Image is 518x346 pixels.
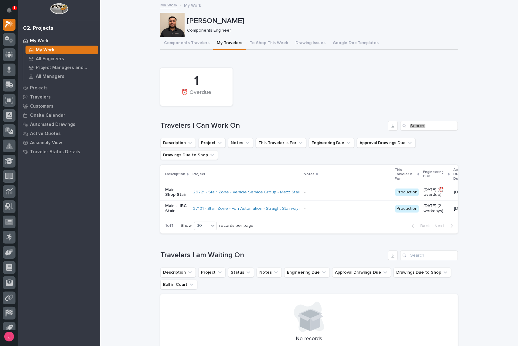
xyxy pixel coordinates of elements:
[400,251,458,260] input: Search
[30,85,48,91] p: Projects
[454,190,472,195] p: [DATE]
[417,223,430,229] span: Back
[160,138,196,148] button: Description
[171,89,222,102] div: ⏰ Overdue
[23,25,53,32] div: 02. Projects
[198,268,226,277] button: Project
[165,203,188,214] p: Main - IBC Stair
[309,138,354,148] button: Engineering Due
[18,36,100,45] a: My Work
[8,7,15,17] div: Notifications1
[423,169,446,180] p: Engineering Due
[332,268,391,277] button: Approval Drawings Due
[160,121,386,130] h1: Travelers I Can Work On
[23,63,100,72] a: Project Managers and Engineers
[36,47,54,53] p: My Work
[18,92,100,102] a: Travelers
[30,95,51,100] p: Travelers
[193,171,205,178] p: Project
[304,171,315,178] p: Notes
[395,189,419,196] div: Production
[256,138,306,148] button: This Traveler is For
[228,138,253,148] button: Notes
[30,140,62,146] p: Assembly View
[284,268,330,277] button: Engineering Due
[435,223,448,229] span: Next
[329,37,382,50] button: Google Doc Templates
[171,74,222,89] div: 1
[30,104,53,109] p: Customers
[453,167,469,182] p: Approval Drawings Due
[30,38,49,44] p: My Work
[36,65,96,71] p: Project Managers and Engineers
[187,17,455,26] p: [PERSON_NAME]
[424,203,449,214] p: [DATE] (2 workdays)
[165,187,188,198] p: Main - Shop Stair
[184,2,201,8] p: My Work
[187,28,453,33] p: Components Engineer
[219,223,254,228] p: records per page
[18,111,100,120] a: Onsite Calendar
[30,131,61,137] p: Active Quotes
[395,205,419,213] div: Production
[30,113,65,118] p: Onsite Calendar
[257,268,282,277] button: Notes
[18,102,100,111] a: Customers
[181,223,192,228] p: Show
[36,56,64,62] p: All Engineers
[400,121,458,131] input: Search
[30,149,80,155] p: Traveler Status Details
[160,280,197,289] button: Ball in Court
[165,171,185,178] p: Description
[18,147,100,156] a: Traveler Status Details
[160,251,386,260] h1: Travelers I am Waiting On
[193,206,301,211] a: 27101 - Stair Zone - Fori Automation - Straight Stairways
[30,122,75,127] p: Automated Drawings
[160,1,177,8] a: My Work
[246,37,292,50] button: To Shop This Week
[50,3,68,14] img: Workspace Logo
[395,167,416,182] p: This Traveler is For
[160,37,213,50] button: Components Travelers
[193,190,302,195] a: 26721 - Stair Zone - Vehicle Service Group - Mezz Stairs
[23,72,100,81] a: All Managers
[394,268,451,277] button: Drawings Due to Shop
[160,218,178,233] p: 1 of 1
[3,330,15,343] button: users-avatar
[198,138,226,148] button: Project
[13,6,15,10] p: 1
[432,223,458,229] button: Next
[18,129,100,138] a: Active Quotes
[18,120,100,129] a: Automated Drawings
[407,223,432,229] button: Back
[357,138,416,148] button: Approval Drawings Due
[228,268,254,277] button: Status
[3,4,15,16] button: Notifications
[23,46,100,54] a: My Work
[160,150,218,160] button: Drawings Due to Shop
[36,74,64,79] p: All Managers
[292,37,329,50] button: Drawing Issues
[424,187,449,198] p: [DATE] (⏰ overdue)
[23,54,100,63] a: All Engineers
[18,83,100,92] a: Projects
[213,37,246,50] button: My Travelers
[194,223,209,229] div: 30
[454,206,472,211] p: [DATE]
[304,206,305,211] div: -
[160,268,196,277] button: Description
[304,190,305,195] div: -
[18,138,100,147] a: Assembly View
[168,336,451,342] p: No records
